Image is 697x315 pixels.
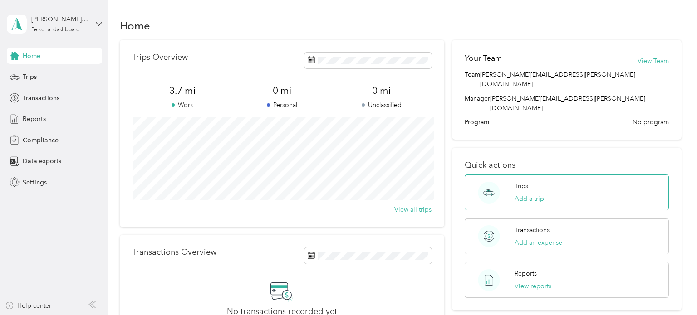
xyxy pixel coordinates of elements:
[633,117,669,127] span: No program
[23,156,61,166] span: Data exports
[646,264,697,315] iframe: Everlance-gr Chat Button Frame
[23,136,59,145] span: Compliance
[515,238,562,247] button: Add an expense
[133,84,232,97] span: 3.7 mi
[465,160,668,170] p: Quick actions
[332,84,432,97] span: 0 mi
[394,205,432,214] button: View all trips
[31,27,80,33] div: Personal dashboard
[23,72,37,82] span: Trips
[232,84,332,97] span: 0 mi
[133,53,188,62] p: Trips Overview
[23,93,59,103] span: Transactions
[23,114,46,124] span: Reports
[480,70,668,89] span: [PERSON_NAME][EMAIL_ADDRESS][PERSON_NAME][DOMAIN_NAME]
[5,301,51,310] button: Help center
[465,53,502,64] h2: Your Team
[490,95,645,112] span: [PERSON_NAME][EMAIL_ADDRESS][PERSON_NAME][DOMAIN_NAME]
[332,100,432,110] p: Unclassified
[515,225,550,235] p: Transactions
[23,178,47,187] span: Settings
[638,56,669,66] button: View Team
[515,194,544,204] button: Add a trip
[133,100,232,110] p: Work
[120,21,150,30] h1: Home
[465,70,480,89] span: Team
[465,117,489,127] span: Program
[31,15,88,24] div: [PERSON_NAME] [PERSON_NAME]
[23,51,40,61] span: Home
[515,269,537,278] p: Reports
[515,181,528,191] p: Trips
[465,94,490,113] span: Manager
[232,100,332,110] p: Personal
[133,247,216,257] p: Transactions Overview
[515,281,551,291] button: View reports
